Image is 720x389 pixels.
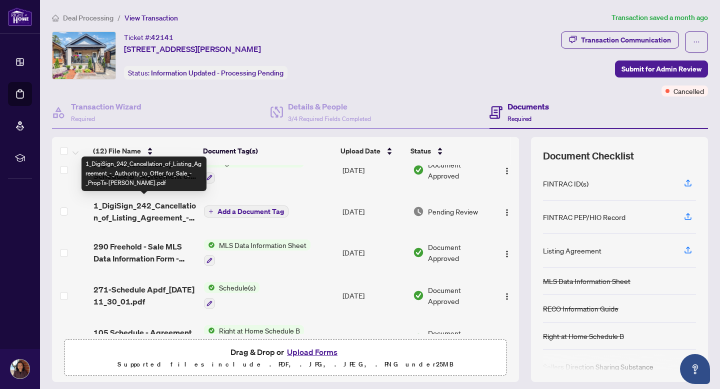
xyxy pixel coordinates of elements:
[338,191,409,231] td: [DATE]
[81,156,206,191] div: 1_DigiSign_242_Cancellation_of_Listing_Agreement_-_Authority_to_Offer_for_Sale_-_PropTx-[PERSON_N...
[338,231,409,274] td: [DATE]
[93,199,196,223] span: 1_DigiSign_242_Cancellation_of_Listing_Agreement_-_Authority_to_Offer_for_Sale_-_PropTx-[PERSON_N...
[413,206,424,217] img: Document Status
[543,149,634,163] span: Document Checklist
[215,239,310,250] span: MLS Data Information Sheet
[70,358,500,370] p: Supported files include .PDF, .JPG, .JPEG, .PNG under 25 MB
[503,292,511,300] img: Logo
[204,239,310,266] button: Status IconMLS Data Information Sheet
[428,284,490,306] span: Document Approved
[499,162,515,178] button: Logo
[230,345,340,358] span: Drag & Drop or
[499,203,515,219] button: Logo
[117,12,120,23] li: /
[93,283,196,307] span: 271-Schedule Apdf_[DATE] 11_30_01.pdf
[503,208,511,216] img: Logo
[621,61,701,77] span: Submit for Admin Review
[93,145,141,156] span: (12) File Name
[503,250,511,258] img: Logo
[124,31,173,43] div: Ticket #:
[204,282,215,293] img: Status Icon
[680,354,710,384] button: Open asap
[208,209,213,214] span: plus
[611,12,708,23] article: Transaction saved a month ago
[204,205,288,217] button: Add a Document Tag
[543,330,624,341] div: Right at Home Schedule B
[543,275,630,286] div: MLS Data Information Sheet
[217,208,284,215] span: Add a Document Tag
[338,148,409,191] td: [DATE]
[338,317,409,360] td: [DATE]
[428,327,490,349] span: Document Approved
[124,43,261,55] span: [STREET_ADDRESS][PERSON_NAME]
[215,282,259,293] span: Schedule(s)
[215,325,304,336] span: Right at Home Schedule B
[410,145,431,156] span: Status
[204,325,215,336] img: Status Icon
[10,359,29,378] img: Profile Icon
[124,13,178,22] span: View Transaction
[124,66,287,79] div: Status:
[543,211,625,222] div: FINTRAC PEP/HIO Record
[63,13,113,22] span: Deal Processing
[288,115,371,122] span: 3/4 Required Fields Completed
[199,137,336,165] th: Document Tag(s)
[71,100,141,112] h4: Transaction Wizard
[204,205,288,218] button: Add a Document Tag
[673,85,704,96] span: Cancelled
[284,345,340,358] button: Upload Forms
[413,164,424,175] img: Document Status
[615,60,708,77] button: Submit for Admin Review
[151,68,283,77] span: Information Updated - Processing Pending
[288,100,371,112] h4: Details & People
[89,137,199,165] th: (12) File Name
[413,247,424,258] img: Document Status
[507,115,531,122] span: Required
[693,38,700,45] span: ellipsis
[499,287,515,303] button: Logo
[507,100,549,112] h4: Documents
[428,159,490,181] span: Document Approved
[413,290,424,301] img: Document Status
[336,137,406,165] th: Upload Date
[503,167,511,175] img: Logo
[151,33,173,42] span: 42141
[581,32,671,48] div: Transaction Communication
[204,325,304,352] button: Status IconRight at Home Schedule B
[8,7,32,26] img: logo
[204,156,304,183] button: Status IconRight at Home Schedule B
[93,240,196,264] span: 290 Freehold - Sale MLS Data Information Form - PropTx-OREA_[DATE] 11_30_07.pdf
[52,14,59,21] span: home
[52,32,115,79] img: IMG-W12242638_1.jpg
[543,245,601,256] div: Listing Agreement
[428,241,490,263] span: Document Approved
[93,326,196,350] span: 105 Schedule - Agreement of Purchase and Sale - A - PropTx-OREA_[DATE] 11_29_56.pdf
[71,115,95,122] span: Required
[338,274,409,317] td: [DATE]
[406,137,491,165] th: Status
[413,333,424,344] img: Document Status
[561,31,679,48] button: Transaction Communication
[543,178,588,189] div: FINTRAC ID(s)
[428,206,478,217] span: Pending Review
[499,330,515,346] button: Logo
[204,239,215,250] img: Status Icon
[499,244,515,260] button: Logo
[64,339,506,376] span: Drag & Drop orUpload FormsSupported files include .PDF, .JPG, .JPEG, .PNG under25MB
[204,282,259,309] button: Status IconSchedule(s)
[340,145,380,156] span: Upload Date
[543,303,618,314] div: RECO Information Guide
